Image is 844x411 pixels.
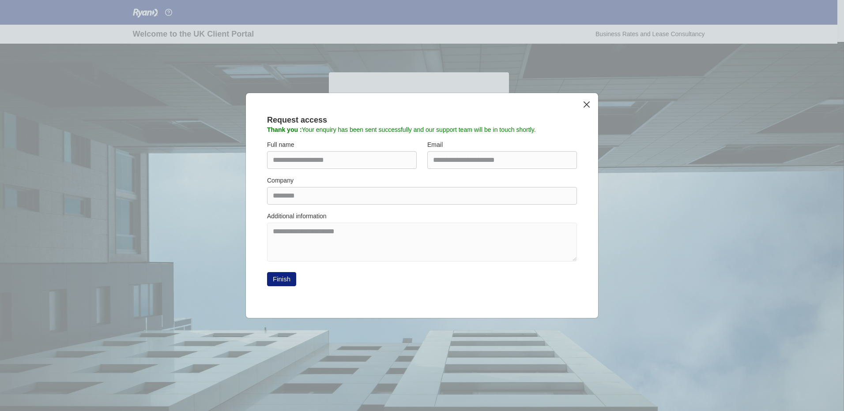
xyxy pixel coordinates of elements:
[267,126,577,134] p: Your enquiry has been sent successfully and our support team will be in touch shortly.
[267,176,294,185] label: Company
[267,140,294,149] label: Full name
[267,114,577,126] div: Request access
[582,100,591,109] button: close
[267,126,302,133] b: Thank you :
[267,272,296,286] button: Finish
[267,212,327,221] label: Additional information
[427,140,443,149] label: Email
